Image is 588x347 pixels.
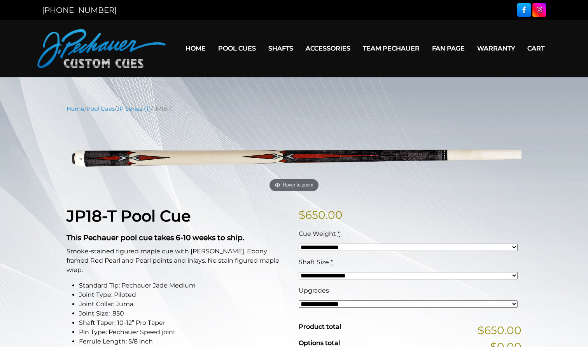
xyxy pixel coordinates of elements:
a: Accessories [299,38,357,58]
li: Shaft Taper: 10-12” Pro Taper [79,318,289,328]
abbr: required [338,230,340,237]
img: jp18-T.png [66,119,521,195]
abbr: required [331,258,333,266]
span: $650.00 [478,322,521,338]
strong: This Pechauer pool cue takes 6-10 weeks to ship. [66,233,244,242]
li: Standard Tip: Pechauer Jade Medium [79,281,289,290]
bdi: 650.00 [299,208,343,221]
span: Upgrades [299,287,329,294]
p: Smoke-stained figured maple cue with [PERSON_NAME]. Ebony framed Red Pearl and Pearl points and i... [66,247,289,275]
li: Ferrule Length: 5/8 inch [79,337,289,346]
li: Pin Type: Pechauer Speed joint [79,328,289,337]
a: Pool Cues [212,38,262,58]
a: Fan Page [426,38,471,58]
span: Cue Weight [299,230,336,237]
a: Cart [521,38,551,58]
strong: JP18-T Pool Cue [66,206,191,225]
a: Shafts [262,38,299,58]
a: JP Series (T) [117,105,151,112]
span: $ [299,208,305,221]
nav: Breadcrumb [66,105,521,113]
a: Home [179,38,212,58]
a: Team Pechauer [357,38,426,58]
li: Joint Type: Piloted [79,290,289,300]
span: Options total [299,339,340,347]
span: Product total [299,323,341,330]
a: Warranty [471,38,521,58]
a: Home [66,105,84,112]
a: [PHONE_NUMBER] [42,5,117,15]
a: Pool Cues [86,105,115,112]
span: Shaft Size [299,258,329,266]
a: Hover to zoom [66,119,521,195]
img: Pechauer Custom Cues [37,29,166,68]
li: Joint Collar: Juma [79,300,289,309]
li: Joint Size: .850 [79,309,289,318]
